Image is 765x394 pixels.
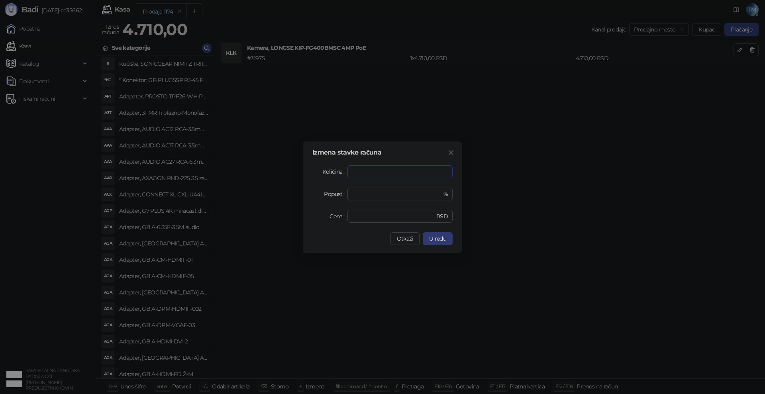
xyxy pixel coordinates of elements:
[352,188,442,200] input: Popust
[322,165,347,178] label: Količina
[324,188,347,200] label: Popust
[390,232,420,245] button: Otkaži
[312,149,453,156] div: Izmena stavke računa
[348,166,452,178] input: Količina
[445,149,457,156] span: Zatvori
[423,232,453,245] button: U redu
[330,210,347,223] label: Cena
[448,149,454,156] span: close
[445,146,457,159] button: Close
[397,235,413,242] span: Otkaži
[429,235,446,242] span: U redu
[352,210,435,222] input: Cena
